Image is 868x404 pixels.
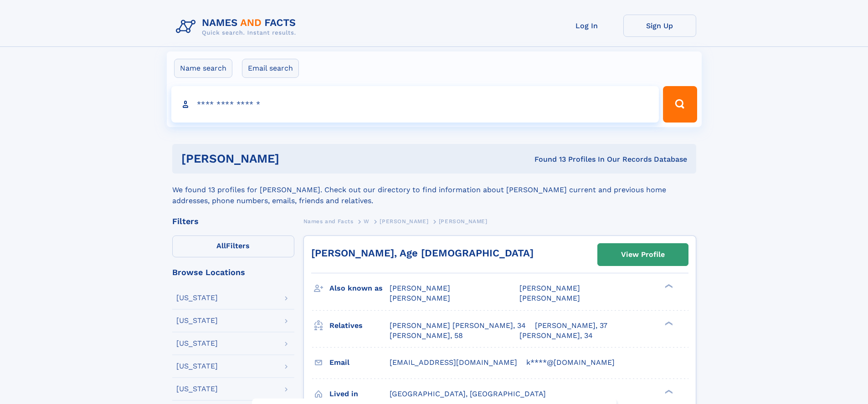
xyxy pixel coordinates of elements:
[176,385,218,393] div: [US_STATE]
[598,244,688,266] a: View Profile
[380,215,428,227] a: [PERSON_NAME]
[550,15,623,37] a: Log In
[390,358,517,367] span: [EMAIL_ADDRESS][DOMAIN_NAME]
[242,59,299,78] label: Email search
[329,318,390,333] h3: Relatives
[176,340,218,347] div: [US_STATE]
[519,294,580,302] span: [PERSON_NAME]
[663,320,673,326] div: ❯
[390,284,450,292] span: [PERSON_NAME]
[216,241,226,250] span: All
[663,283,673,289] div: ❯
[663,389,673,394] div: ❯
[439,218,488,225] span: [PERSON_NAME]
[623,15,696,37] a: Sign Up
[364,218,370,225] span: W
[407,154,687,164] div: Found 13 Profiles In Our Records Database
[176,317,218,324] div: [US_STATE]
[663,86,697,123] button: Search Button
[390,389,546,398] span: [GEOGRAPHIC_DATA], [GEOGRAPHIC_DATA]
[174,59,232,78] label: Name search
[380,218,428,225] span: [PERSON_NAME]
[181,153,407,164] h1: [PERSON_NAME]
[311,247,534,259] a: [PERSON_NAME], Age [DEMOGRAPHIC_DATA]
[303,215,354,227] a: Names and Facts
[519,284,580,292] span: [PERSON_NAME]
[172,15,303,39] img: Logo Names and Facts
[172,235,294,257] label: Filters
[535,321,607,331] a: [PERSON_NAME], 37
[329,281,390,296] h3: Also known as
[364,215,370,227] a: W
[176,294,218,302] div: [US_STATE]
[519,331,593,341] a: [PERSON_NAME], 34
[329,386,390,402] h3: Lived in
[176,363,218,370] div: [US_STATE]
[390,331,463,341] a: [PERSON_NAME], 58
[621,244,665,265] div: View Profile
[390,294,450,302] span: [PERSON_NAME]
[171,86,659,123] input: search input
[172,217,294,225] div: Filters
[390,321,526,331] a: [PERSON_NAME] [PERSON_NAME], 34
[172,174,696,206] div: We found 13 profiles for [PERSON_NAME]. Check out our directory to find information about [PERSON...
[172,268,294,276] div: Browse Locations
[329,355,390,370] h3: Email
